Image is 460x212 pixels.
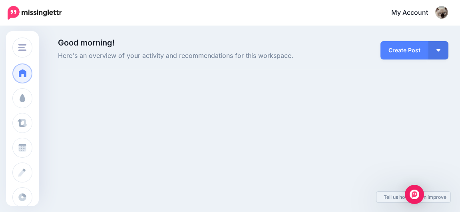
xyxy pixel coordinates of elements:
a: Create Post [380,41,428,59]
span: Good morning! [58,38,115,48]
img: arrow-down-white.png [436,49,440,52]
img: menu.png [18,44,26,51]
a: Tell us how we can improve [376,192,450,202]
div: Open Intercom Messenger [405,185,424,204]
a: My Account [383,3,448,23]
span: Here's an overview of your activity and recommendations for this workspace. [58,51,314,61]
img: Missinglettr [8,6,62,20]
